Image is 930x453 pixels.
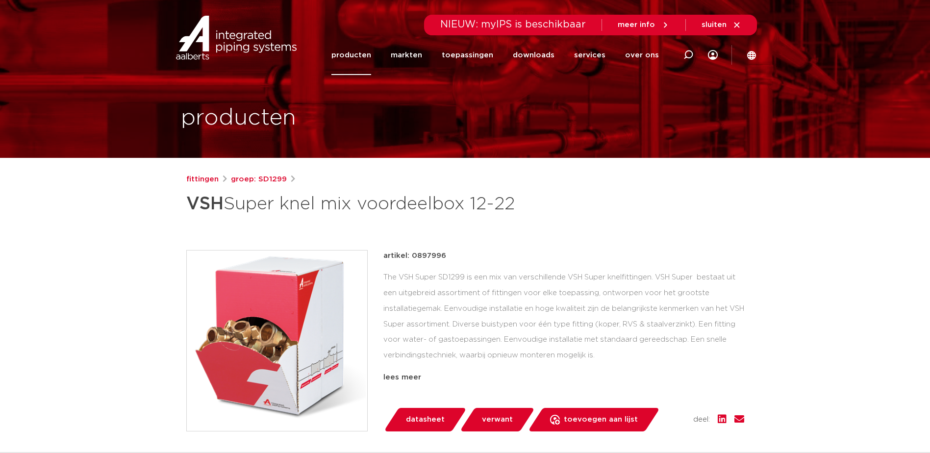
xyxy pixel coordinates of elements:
[186,189,554,219] h1: Super knel mix voordeelbox 12-22
[513,35,554,75] a: downloads
[482,412,513,428] span: verwant
[231,174,287,185] a: groep: SD1299
[187,251,367,431] img: Product Image for VSH Super knel mix voordeelbox 12-22
[459,408,535,431] a: verwant
[331,35,659,75] nav: Menu
[331,35,371,75] a: producten
[618,21,670,29] a: meer info
[702,21,727,28] span: sluiten
[383,270,744,368] div: The VSH Super SD1299 is een mix van verschillende VSH Super knelfittingen. VSH Super bestaat uit ...
[625,35,659,75] a: over ons
[383,372,744,383] div: lees meer
[383,250,446,262] p: artikel: 0897996
[406,412,445,428] span: datasheet
[181,102,296,134] h1: producten
[574,35,605,75] a: services
[186,195,224,213] strong: VSH
[440,20,586,29] span: NIEUW: myIPS is beschikbaar
[693,414,710,426] span: deel:
[708,35,718,75] div: my IPS
[186,174,219,185] a: fittingen
[564,412,638,428] span: toevoegen aan lijst
[391,35,422,75] a: markten
[383,408,467,431] a: datasheet
[618,21,655,28] span: meer info
[702,21,741,29] a: sluiten
[442,35,493,75] a: toepassingen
